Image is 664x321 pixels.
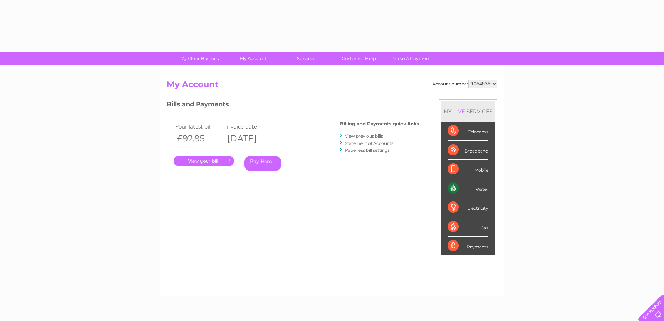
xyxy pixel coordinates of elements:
[448,237,488,255] div: Payments
[174,131,224,146] th: £92.95
[224,122,274,131] td: Invoice date
[448,179,488,198] div: Water
[345,141,393,146] a: Statement of Accounts
[172,52,229,65] a: My Clear Business
[383,52,440,65] a: Make A Payment
[224,131,274,146] th: [DATE]
[448,217,488,237] div: Gas
[448,122,488,141] div: Telecoms
[448,198,488,217] div: Electricity
[448,160,488,179] div: Mobile
[277,52,335,65] a: Services
[167,80,497,93] h2: My Account
[432,80,497,88] div: Account number
[225,52,282,65] a: My Account
[452,108,466,115] div: LIVE
[345,133,383,139] a: View previous bills
[330,52,388,65] a: Customer Help
[174,156,234,166] a: .
[340,121,419,126] h4: Billing and Payments quick links
[167,99,419,112] h3: Bills and Payments
[441,101,495,121] div: MY SERVICES
[448,141,488,160] div: Broadband
[345,148,390,153] a: Paperless bill settings
[174,122,224,131] td: Your latest bill
[244,156,281,171] a: Pay Here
